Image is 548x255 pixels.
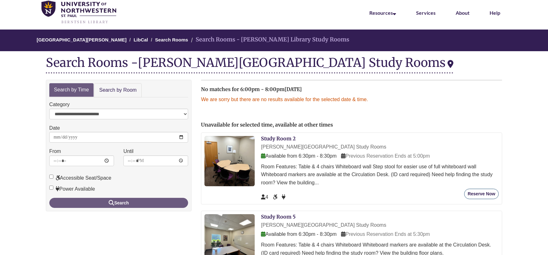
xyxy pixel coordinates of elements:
span: The capacity of this space [261,194,268,200]
div: Room Features: Table & 4 chairs Whiteboard wall Step stool for easier use of full whiteboard wall... [261,163,499,187]
label: Category [49,100,70,109]
label: From [49,147,61,155]
span: Accessible Seat/Space [273,194,279,200]
a: Help [490,10,500,16]
input: Accessible Seat/Space [49,175,53,179]
a: About [456,10,469,16]
label: Until [123,147,133,155]
p: We are sorry but there are no results available for the selected date & time. [201,95,502,104]
a: Resources [369,10,396,16]
span: Power Available [282,194,285,200]
div: Search Rooms - [46,56,453,73]
a: Study Room 5 [261,214,296,220]
a: Search Rooms [155,37,188,42]
div: [PERSON_NAME][GEOGRAPHIC_DATA] Study Rooms [261,221,499,229]
div: [PERSON_NAME][GEOGRAPHIC_DATA] Study Rooms [261,143,499,151]
span: Available from 6:30pm - 8:30pm [261,153,336,159]
h2: No matches for 6:00pm - 8:00pm[DATE] [201,87,502,92]
span: Available from 6:30pm - 8:30pm [261,231,336,237]
label: Date [49,124,60,132]
a: LibCal [133,37,148,42]
span: Previous Reservation Ends at 5:00pm [341,153,430,159]
li: Search Rooms - [PERSON_NAME] Library Study Rooms [189,35,349,44]
nav: Breadcrumb [46,30,502,51]
a: [GEOGRAPHIC_DATA][PERSON_NAME] [37,37,127,42]
input: Power Available [49,186,53,190]
div: [PERSON_NAME][GEOGRAPHIC_DATA] Study Rooms [138,55,453,70]
a: Study Room 2 [261,135,296,142]
a: Services [416,10,436,16]
button: Reserve Now [464,189,499,199]
img: UNWSP Library Logo [41,1,116,24]
a: Search by Room [94,83,142,97]
a: Search by Time [49,83,94,97]
h2: Unavailable for selected time, available at other times [201,122,502,128]
label: Power Available [49,185,95,193]
button: Search [49,198,188,208]
img: Study Room 2 [204,136,255,186]
span: Previous Reservation Ends at 5:30pm [341,231,430,237]
label: Accessible Seat/Space [49,174,111,182]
